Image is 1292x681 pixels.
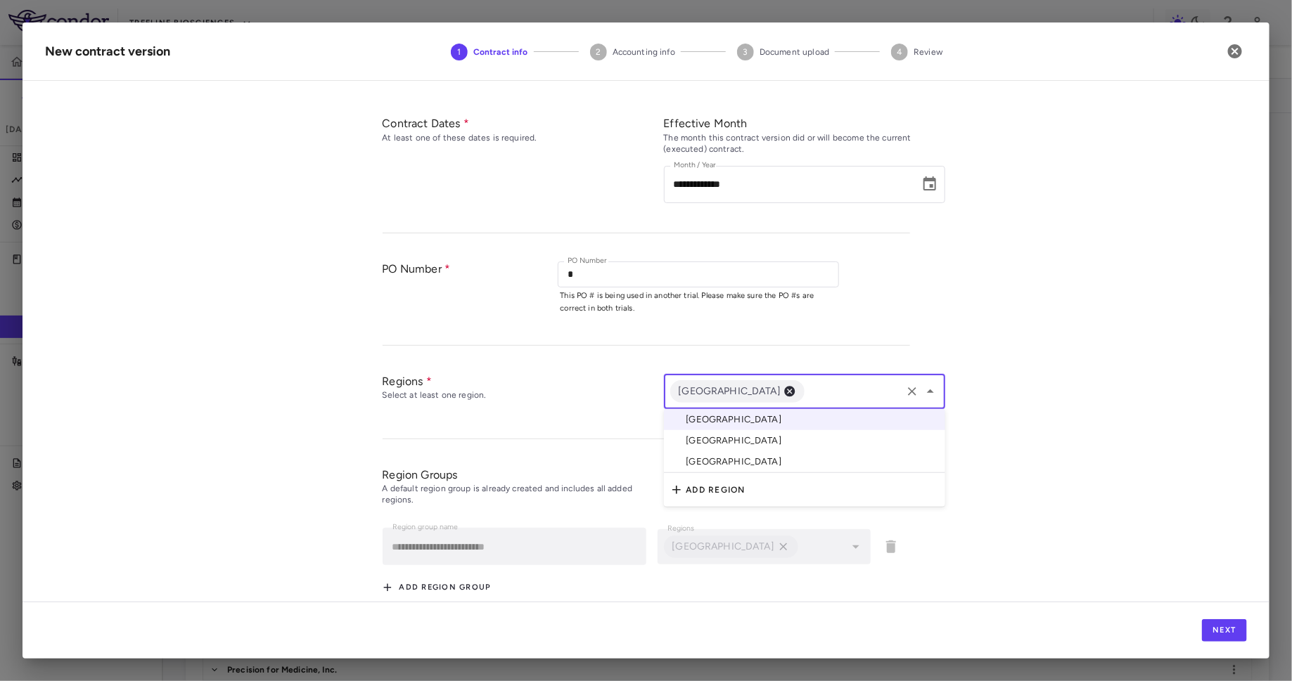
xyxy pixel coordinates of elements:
[674,160,717,171] label: Month / Year
[383,133,664,144] div: At least one of these dates is required.
[560,290,839,316] div: This PO # is being used in another trial. Please make sure the PO #s are correct in both trials.
[664,430,945,451] li: [GEOGRAPHIC_DATA]
[383,576,492,599] button: Add Region Group
[916,170,944,198] button: Choose date, selected date is Feb 27, 2025
[667,523,695,535] label: Regions
[921,382,940,401] button: Close
[383,261,558,331] div: PO Number
[457,47,461,57] text: 1
[670,380,805,403] div: [GEOGRAPHIC_DATA]
[1202,619,1247,642] button: Next
[902,382,922,401] button: Clear
[664,116,945,131] div: Effective Month
[383,116,664,131] div: Contract Dates
[670,384,790,399] span: [GEOGRAPHIC_DATA]
[664,409,945,430] li: [GEOGRAPHIC_DATA]
[440,27,539,77] button: Contract info
[686,484,746,495] span: Add Region
[568,255,608,267] label: PO Number
[664,451,945,473] li: [GEOGRAPHIC_DATA]
[664,133,945,155] div: The month this contract version did or will become the current (executed) contract.
[392,521,458,533] label: Region group name
[45,42,170,61] div: New contract version
[383,467,910,482] div: Region Groups
[383,390,664,401] div: Select at least one region.
[383,374,664,389] div: Regions
[383,484,664,506] div: A default region group is already created and includes all added regions.
[473,46,528,58] span: Contract info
